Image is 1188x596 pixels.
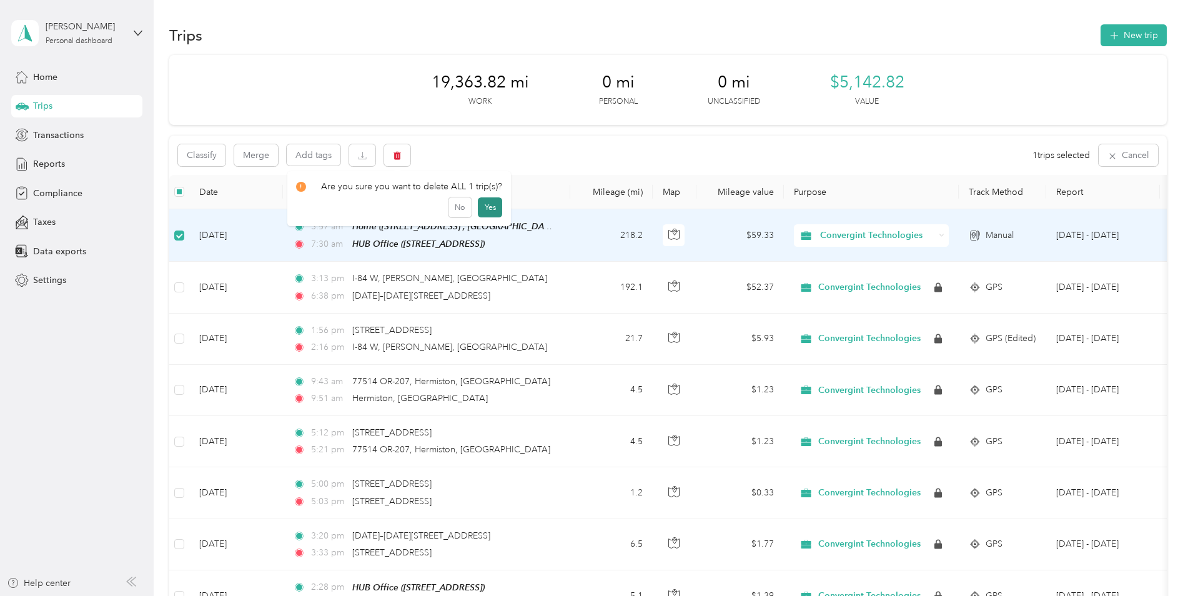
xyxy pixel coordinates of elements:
[820,229,934,242] span: Convergint Technologies
[33,99,52,112] span: Trips
[352,291,490,301] span: [DATE]–[DATE][STREET_ADDRESS]
[1046,209,1160,262] td: Sep 1 - 30, 2025
[33,157,65,171] span: Reports
[1101,24,1167,46] button: New trip
[1046,262,1160,313] td: Aug 1 - 31, 2025
[311,237,347,251] span: 7:30 am
[696,175,784,209] th: Mileage value
[1046,314,1160,365] td: Aug 1 - 31, 2025
[352,496,432,507] span: [STREET_ADDRESS]
[818,539,921,550] span: Convergint Technologies
[311,340,347,354] span: 2:16 pm
[830,72,904,92] span: $5,142.82
[189,416,283,467] td: [DATE]
[46,20,124,33] div: [PERSON_NAME]
[189,467,283,519] td: [DATE]
[784,175,959,209] th: Purpose
[46,37,112,45] div: Personal dashboard
[352,547,432,558] span: [STREET_ADDRESS]
[1046,365,1160,416] td: Aug 1 - 31, 2025
[986,486,1002,500] span: GPS
[311,289,347,303] span: 6:38 pm
[296,180,503,193] div: Are you sure you want to delete ALL 1 trip(s)?
[352,273,547,284] span: I-84 W, [PERSON_NAME], [GEOGRAPHIC_DATA]
[311,529,347,543] span: 3:20 pm
[33,129,84,142] span: Transactions
[570,175,653,209] th: Mileage (mi)
[1118,526,1188,596] iframe: Everlance-gr Chat Button Frame
[189,365,283,416] td: [DATE]
[311,477,347,491] span: 5:00 pm
[283,175,570,209] th: Locations
[696,416,784,467] td: $1.23
[708,96,760,107] p: Unclassified
[33,274,66,287] span: Settings
[189,262,283,313] td: [DATE]
[287,144,340,166] button: Add tags
[1046,519,1160,570] td: Aug 1 - 31, 2025
[311,272,347,286] span: 3:13 pm
[570,519,653,570] td: 6.5
[570,467,653,519] td: 1.2
[189,209,283,262] td: [DATE]
[311,392,347,405] span: 9:51 am
[718,72,750,92] span: 0 mi
[33,216,56,229] span: Taxes
[986,281,1002,294] span: GPS
[570,365,653,416] td: 4.5
[352,582,485,592] span: HUB Office ([STREET_ADDRESS])
[311,546,347,560] span: 3:33 pm
[570,314,653,365] td: 21.7
[311,324,347,337] span: 1:56 pm
[468,96,492,107] p: Work
[1032,149,1090,162] span: 1 trips selected
[234,144,278,166] button: Merge
[696,467,784,519] td: $0.33
[432,72,529,92] span: 19,363.82 mi
[818,487,921,499] span: Convergint Technologies
[33,71,57,84] span: Home
[959,175,1046,209] th: Track Method
[818,385,921,396] span: Convergint Technologies
[986,332,1036,345] span: GPS (Edited)
[352,325,432,335] span: [STREET_ADDRESS]
[599,96,638,107] p: Personal
[178,144,225,166] button: Classify
[696,365,784,416] td: $1.23
[352,342,547,352] span: I-84 W, [PERSON_NAME], [GEOGRAPHIC_DATA]
[352,221,650,232] span: Home ([STREET_ADDRESS] , [GEOGRAPHIC_DATA], [GEOGRAPHIC_DATA])
[189,519,283,570] td: [DATE]
[855,96,879,107] p: Value
[696,314,784,365] td: $5.93
[1046,467,1160,519] td: Aug 1 - 31, 2025
[570,416,653,467] td: 4.5
[696,262,784,313] td: $52.37
[570,262,653,313] td: 192.1
[986,383,1002,397] span: GPS
[478,197,502,217] button: Yes
[7,577,71,590] div: Help center
[602,72,635,92] span: 0 mi
[352,239,485,249] span: HUB Office ([STREET_ADDRESS])
[653,175,696,209] th: Map
[352,393,488,404] span: Hermiston, [GEOGRAPHIC_DATA]
[986,229,1014,242] span: Manual
[1099,144,1158,166] button: Cancel
[818,282,921,293] span: Convergint Technologies
[311,495,347,509] span: 5:03 pm
[818,436,921,447] span: Convergint Technologies
[1046,175,1160,209] th: Report
[448,197,472,217] button: No
[1046,416,1160,467] td: Aug 1 - 31, 2025
[986,537,1002,551] span: GPS
[189,175,283,209] th: Date
[696,209,784,262] td: $59.33
[570,209,653,262] td: 218.2
[311,220,347,234] span: 3:57 am
[352,479,432,489] span: [STREET_ADDRESS]
[311,580,347,594] span: 2:28 pm
[352,530,490,541] span: [DATE]–[DATE][STREET_ADDRESS]
[818,333,921,344] span: Convergint Technologies
[986,435,1002,449] span: GPS
[352,376,550,387] span: 77514 OR-207, Hermiston, [GEOGRAPHIC_DATA]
